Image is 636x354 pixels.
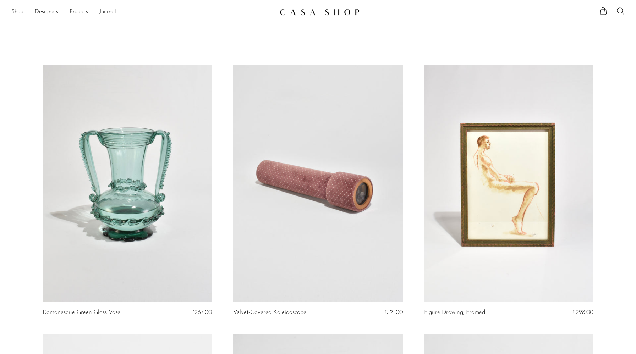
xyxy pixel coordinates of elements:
[233,309,306,316] a: Velvet-Covered Kaleidoscope
[191,309,212,315] span: £267.00
[43,309,120,316] a: Romanesque Green Glass Vase
[11,6,274,18] ul: NEW HEADER MENU
[99,7,116,17] a: Journal
[11,6,274,18] nav: Desktop navigation
[424,309,485,316] a: Figure Drawing, Framed
[70,7,88,17] a: Projects
[572,309,593,315] span: £298.00
[384,309,403,315] span: £191.00
[35,7,58,17] a: Designers
[11,7,23,17] a: Shop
